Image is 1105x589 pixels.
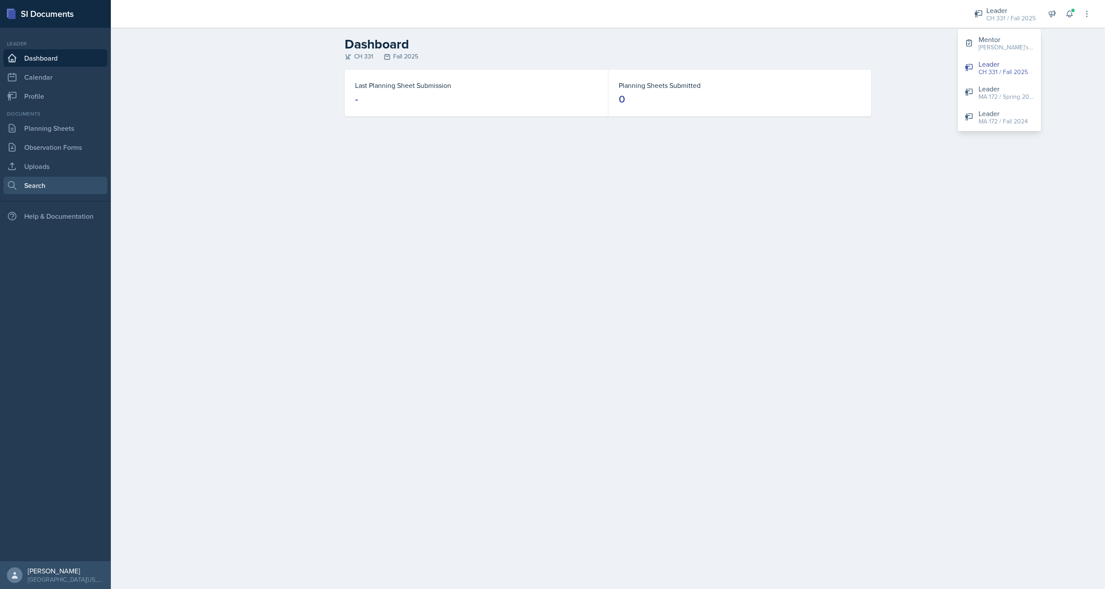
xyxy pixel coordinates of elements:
[979,92,1034,101] div: MA 172 / Spring 2025
[3,207,107,225] div: Help & Documentation
[3,158,107,175] a: Uploads
[3,40,107,48] div: Leader
[3,177,107,194] a: Search
[979,117,1028,126] div: MA 172 / Fall 2024
[619,92,625,106] div: 0
[3,68,107,86] a: Calendar
[979,84,1034,94] div: Leader
[3,49,107,67] a: Dashboard
[979,108,1028,119] div: Leader
[3,139,107,156] a: Observation Forms
[619,80,861,91] dt: Planning Sheets Submitted
[986,5,1036,16] div: Leader
[958,31,1041,55] button: Mentor [PERSON_NAME]'s Group / Fall 2025
[979,43,1034,52] div: [PERSON_NAME]'s Group / Fall 2025
[958,55,1041,80] button: Leader CH 331 / Fall 2025
[986,14,1036,23] div: CH 331 / Fall 2025
[355,80,598,91] dt: Last Planning Sheet Submission
[979,68,1028,77] div: CH 331 / Fall 2025
[28,566,104,575] div: [PERSON_NAME]
[979,59,1028,69] div: Leader
[958,105,1041,129] button: Leader MA 172 / Fall 2024
[979,34,1034,45] div: Mentor
[355,92,358,106] div: -
[345,52,871,61] div: CH 331 Fall 2025
[28,575,104,584] div: [GEOGRAPHIC_DATA][US_STATE] in [GEOGRAPHIC_DATA]
[3,110,107,118] div: Documents
[958,80,1041,105] button: Leader MA 172 / Spring 2025
[345,36,871,52] h2: Dashboard
[3,87,107,105] a: Profile
[3,120,107,137] a: Planning Sheets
